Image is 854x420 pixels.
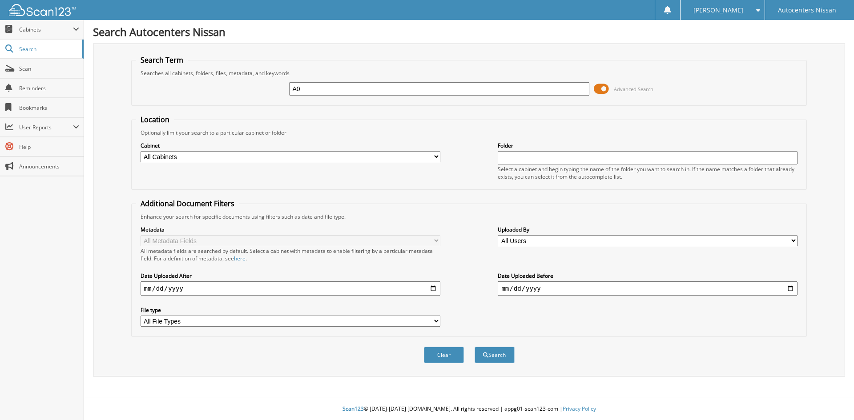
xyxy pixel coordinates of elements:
[424,347,464,363] button: Clear
[693,8,743,13] span: [PERSON_NAME]
[136,213,802,220] div: Enhance your search for specific documents using filters such as date and file type.
[19,143,79,151] span: Help
[136,115,174,124] legend: Location
[141,306,440,314] label: File type
[614,86,653,92] span: Advanced Search
[141,281,440,296] input: start
[19,163,79,170] span: Announcements
[136,55,188,65] legend: Search Term
[810,377,854,420] iframe: Chat Widget
[141,272,440,280] label: Date Uploaded After
[342,405,364,412] span: Scan123
[19,84,79,92] span: Reminders
[475,347,515,363] button: Search
[498,281,798,296] input: end
[9,4,76,16] img: scan123-logo-white.svg
[141,142,440,149] label: Cabinet
[19,65,79,72] span: Scan
[141,247,440,262] div: All metadata fields are searched by default. Select a cabinet with metadata to enable filtering b...
[563,405,596,412] a: Privacy Policy
[778,8,836,13] span: Autocenters Nissan
[19,124,73,131] span: User Reports
[498,165,798,180] div: Select a cabinet and begin typing the name of the folder you want to search in. If the name match...
[136,129,802,136] div: Optionally limit your search to a particular cabinet or folder
[19,104,79,112] span: Bookmarks
[498,226,798,233] label: Uploaded By
[498,272,798,280] label: Date Uploaded Before
[141,226,440,233] label: Metadata
[136,69,802,77] div: Searches all cabinets, folders, files, metadata, and keywords
[84,398,854,420] div: © [DATE]-[DATE] [DOMAIN_NAME]. All rights reserved | appg01-scan123-com |
[136,199,239,208] legend: Additional Document Filters
[19,45,78,53] span: Search
[19,26,73,33] span: Cabinets
[93,24,845,39] h1: Search Autocenters Nissan
[498,142,798,149] label: Folder
[234,255,246,262] a: here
